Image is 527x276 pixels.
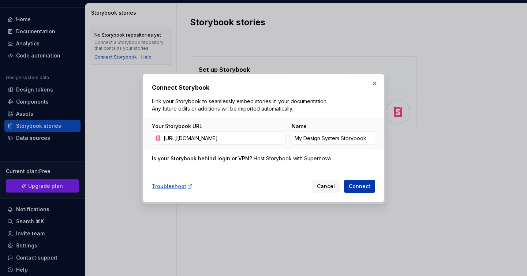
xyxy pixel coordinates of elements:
button: Connect [344,180,375,193]
p: Link your Storybook to seamlessly embed stories in your documentation. Any future edits or additi... [152,98,330,112]
h2: Connect Storybook [152,83,375,92]
label: Your Storybook URL [152,123,202,130]
button: Cancel [312,180,340,193]
a: Troubleshoot [152,183,193,190]
a: Host Storybook with Supernova [254,155,331,162]
span: Cancel [317,183,335,190]
div: Is your Storybook behind login or VPN? [152,155,252,162]
span: Connect [349,183,370,190]
input: https://your-storybook-domain.com/... [161,131,286,145]
input: Custom Storybook Name [292,131,375,145]
label: Name [292,123,307,130]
